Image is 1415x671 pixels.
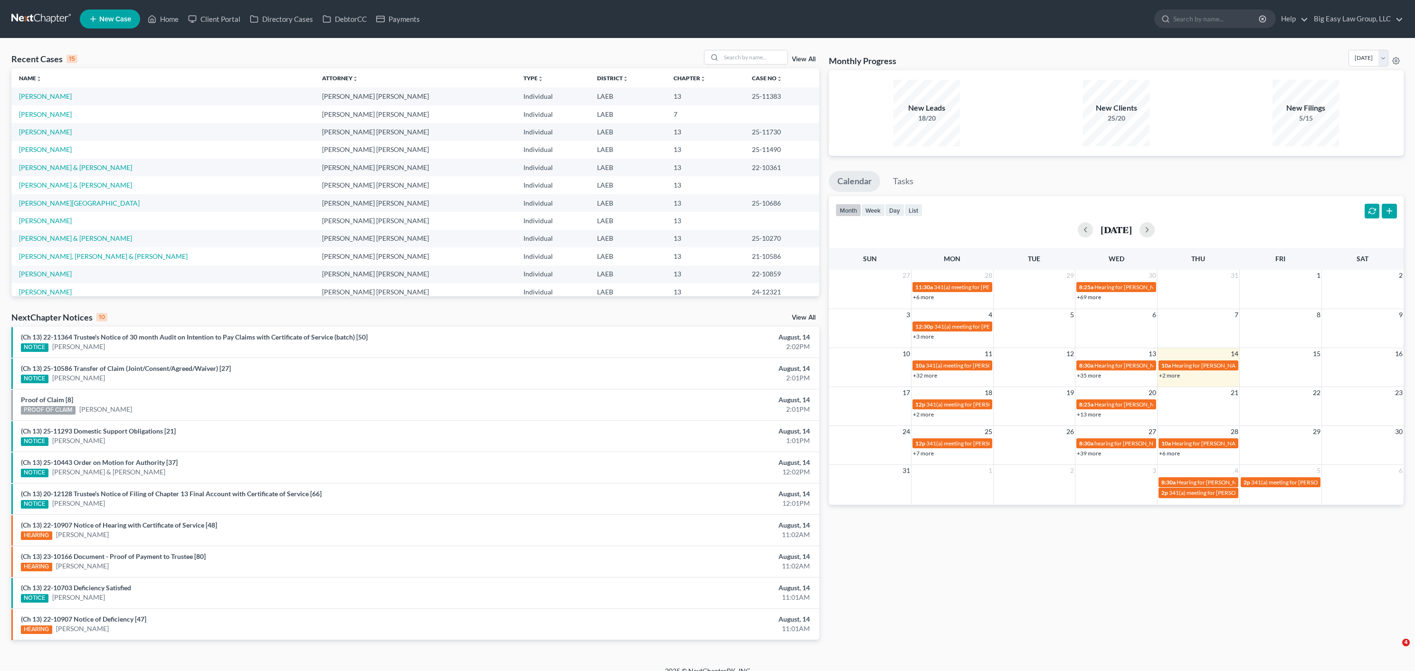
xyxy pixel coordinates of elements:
[314,176,516,194] td: [PERSON_NAME] [PERSON_NAME]
[21,531,52,540] div: HEARING
[553,426,810,436] div: August, 14
[1148,387,1157,398] span: 20
[1065,426,1075,437] span: 26
[1028,255,1040,263] span: Tue
[984,426,993,437] span: 25
[836,204,861,217] button: month
[21,552,206,560] a: (Ch 13) 23-10166 Document - Proof of Payment to Trustee [80]
[1398,270,1404,281] span: 2
[553,467,810,477] div: 12:02PM
[99,16,131,23] span: New Case
[777,76,782,82] i: unfold_more
[516,141,589,159] td: Individual
[314,265,516,283] td: [PERSON_NAME] [PERSON_NAME]
[1230,270,1239,281] span: 31
[926,440,1018,447] span: 341(a) meeting for [PERSON_NAME]
[52,342,105,351] a: [PERSON_NAME]
[56,624,109,633] a: [PERSON_NAME]
[666,194,744,212] td: 13
[19,145,72,153] a: [PERSON_NAME]
[1069,465,1075,476] span: 2
[21,490,322,498] a: (Ch 13) 20-12128 Trustee's Notice of Filing of Chapter 13 Final Account with Certificate of Servi...
[915,284,933,291] span: 11:30a
[516,194,589,212] td: Individual
[1077,293,1101,301] a: +69 more
[984,348,993,359] span: 11
[1357,255,1368,263] span: Sat
[1312,348,1321,359] span: 15
[1177,479,1251,486] span: Hearing for [PERSON_NAME]
[1172,362,1246,369] span: Hearing for [PERSON_NAME]
[1230,348,1239,359] span: 14
[913,372,937,379] a: +32 more
[553,342,810,351] div: 2:02PM
[893,103,960,113] div: New Leads
[1312,426,1321,437] span: 29
[11,312,107,323] div: NextChapter Notices
[21,437,48,446] div: NOTICE
[553,395,810,405] div: August, 14
[666,247,744,265] td: 13
[314,212,516,229] td: [PERSON_NAME] [PERSON_NAME]
[913,333,934,340] a: +3 more
[322,75,358,82] a: Attorneyunfold_more
[318,10,371,28] a: DebtorCC
[829,171,880,192] a: Calendar
[1191,255,1205,263] span: Thu
[66,55,77,63] div: 15
[553,332,810,342] div: August, 14
[666,283,744,301] td: 13
[589,159,666,176] td: LAEB
[52,499,105,508] a: [PERSON_NAME]
[904,204,922,217] button: list
[19,110,72,118] a: [PERSON_NAME]
[314,105,516,123] td: [PERSON_NAME] [PERSON_NAME]
[744,194,819,212] td: 25-10686
[1094,284,1168,291] span: Hearing for [PERSON_NAME]
[902,348,911,359] span: 10
[1230,426,1239,437] span: 28
[902,465,911,476] span: 31
[516,105,589,123] td: Individual
[553,530,810,539] div: 11:02AM
[11,53,77,65] div: Recent Cases
[1402,639,1410,646] span: 4
[516,123,589,141] td: Individual
[913,450,934,457] a: +7 more
[21,364,231,372] a: (Ch 13) 25-10586 Transfer of Claim (Joint/Consent/Agreed/Waiver) [27]
[19,128,72,136] a: [PERSON_NAME]
[1383,639,1406,662] iframe: Intercom live chat
[744,283,819,301] td: 24-12321
[183,10,245,28] a: Client Portal
[553,593,810,602] div: 11:01AM
[1276,10,1308,28] a: Help
[56,530,109,539] a: [PERSON_NAME]
[1251,479,1343,486] span: 341(a) meeting for [PERSON_NAME]
[1398,465,1404,476] span: 6
[314,230,516,247] td: [PERSON_NAME] [PERSON_NAME]
[553,489,810,499] div: August, 14
[19,163,132,171] a: [PERSON_NAME] & [PERSON_NAME]
[589,123,666,141] td: LAEB
[666,105,744,123] td: 7
[744,247,819,265] td: 21-10586
[623,76,628,82] i: unfold_more
[589,247,666,265] td: LAEB
[1273,113,1339,123] div: 5/15
[1065,348,1075,359] span: 12
[79,405,132,414] a: [PERSON_NAME]
[314,123,516,141] td: [PERSON_NAME] [PERSON_NAME]
[913,293,934,301] a: +6 more
[21,500,48,509] div: NOTICE
[589,194,666,212] td: LAEB
[21,427,176,435] a: (Ch 13) 25-11293 Domestic Support Obligations [21]
[744,87,819,105] td: 25-11383
[21,625,52,634] div: HEARING
[516,265,589,283] td: Individual
[884,171,922,192] a: Tasks
[516,176,589,194] td: Individual
[934,284,1026,291] span: 341(a) meeting for [PERSON_NAME]
[666,159,744,176] td: 13
[1394,426,1404,437] span: 30
[96,313,107,321] div: 10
